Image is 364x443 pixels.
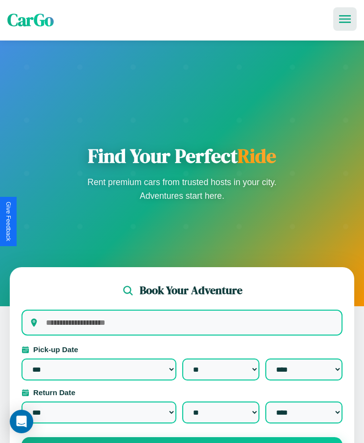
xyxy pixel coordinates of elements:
h1: Find Your Perfect [85,144,280,168]
div: Open Intercom Messenger [10,410,33,433]
span: Ride [237,143,276,169]
label: Return Date [21,388,343,397]
h2: Book Your Adventure [140,283,242,298]
label: Pick-up Date [21,345,343,354]
div: Give Feedback [5,202,12,241]
span: CarGo [7,8,54,32]
p: Rent premium cars from trusted hosts in your city. Adventures start here. [85,175,280,203]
